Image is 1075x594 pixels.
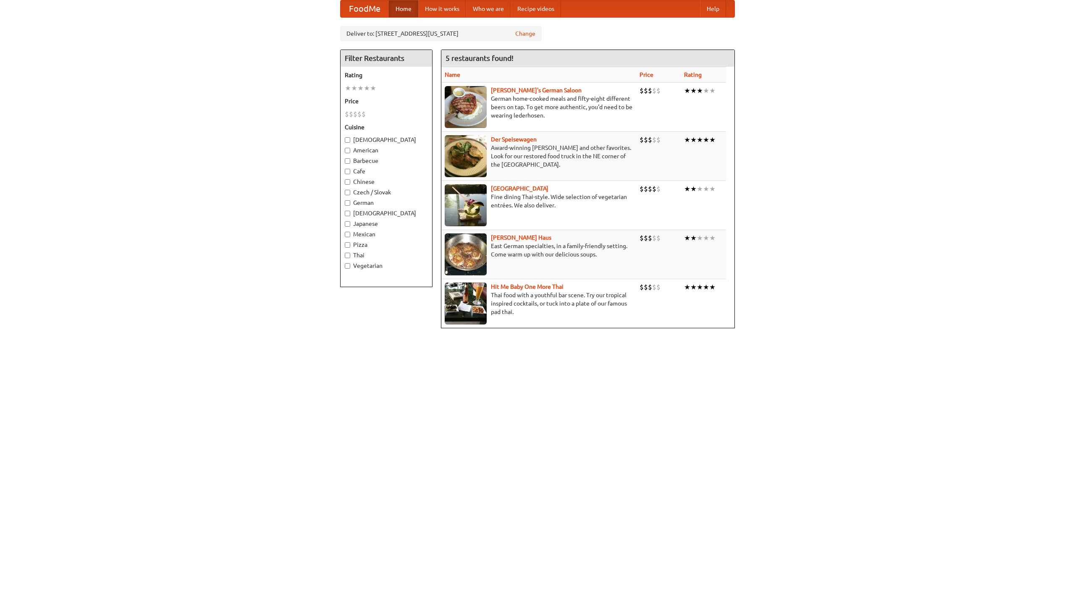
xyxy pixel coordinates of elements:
input: [DEMOGRAPHIC_DATA] [345,211,350,216]
a: [PERSON_NAME] Haus [491,234,551,241]
li: $ [640,135,644,144]
h4: Filter Restaurants [341,50,432,67]
p: Thai food with a youthful bar scene. Try our tropical inspired cocktails, or tuck into a plate of... [445,291,633,316]
label: Czech / Slovak [345,188,428,196]
input: [DEMOGRAPHIC_DATA] [345,137,350,143]
li: $ [644,135,648,144]
h5: Rating [345,71,428,79]
li: $ [652,86,656,95]
li: ★ [690,233,697,243]
p: German home-cooked meals and fifty-eight different beers on tap. To get more authentic, you'd nee... [445,94,633,120]
b: Hit Me Baby One More Thai [491,283,564,290]
p: Fine dining Thai-style. Wide selection of vegetarian entrées. We also deliver. [445,193,633,209]
div: Deliver to: [STREET_ADDRESS][US_STATE] [340,26,542,41]
a: FoodMe [341,0,389,17]
li: ★ [690,135,697,144]
input: German [345,200,350,206]
li: ★ [697,184,703,194]
input: Cafe [345,169,350,174]
img: esthers.jpg [445,86,487,128]
input: Czech / Slovak [345,190,350,195]
li: $ [648,184,652,194]
li: $ [353,110,357,119]
input: Mexican [345,232,350,237]
label: Chinese [345,178,428,186]
a: Price [640,71,653,78]
img: speisewagen.jpg [445,135,487,177]
li: $ [644,283,648,292]
a: Name [445,71,460,78]
label: American [345,146,428,154]
ng-pluralize: 5 restaurants found! [446,54,514,62]
li: ★ [703,135,709,144]
li: ★ [684,135,690,144]
li: ★ [703,86,709,95]
input: Chinese [345,179,350,185]
a: Der Speisewagen [491,136,537,143]
li: ★ [351,84,357,93]
li: $ [357,110,362,119]
li: $ [656,86,661,95]
input: American [345,148,350,153]
li: ★ [690,283,697,292]
a: Home [389,0,418,17]
li: $ [644,86,648,95]
label: Thai [345,251,428,259]
li: ★ [703,233,709,243]
label: Pizza [345,241,428,249]
label: German [345,199,428,207]
li: ★ [370,84,376,93]
b: [GEOGRAPHIC_DATA] [491,185,548,192]
li: $ [640,86,644,95]
input: Thai [345,253,350,258]
li: ★ [684,86,690,95]
li: ★ [697,283,703,292]
li: $ [640,233,644,243]
li: ★ [709,135,716,144]
li: ★ [703,184,709,194]
li: $ [656,233,661,243]
p: Award-winning [PERSON_NAME] and other favorites. Look for our restored food truck in the NE corne... [445,144,633,169]
li: $ [640,283,644,292]
img: kohlhaus.jpg [445,233,487,275]
li: $ [362,110,366,119]
h5: Cuisine [345,123,428,131]
input: Pizza [345,242,350,248]
a: Help [700,0,726,17]
li: $ [644,233,648,243]
li: ★ [697,233,703,243]
li: ★ [703,283,709,292]
label: Japanese [345,220,428,228]
li: ★ [697,86,703,95]
p: East German specialties, in a family-friendly setting. Come warm up with our delicious soups. [445,242,633,259]
li: ★ [364,84,370,93]
li: $ [648,233,652,243]
label: Mexican [345,230,428,238]
li: ★ [690,86,697,95]
li: $ [652,233,656,243]
a: Rating [684,71,702,78]
li: ★ [684,283,690,292]
a: How it works [418,0,466,17]
li: ★ [709,283,716,292]
li: $ [648,135,652,144]
li: $ [644,184,648,194]
input: Vegetarian [345,263,350,269]
li: $ [656,283,661,292]
label: Vegetarian [345,262,428,270]
input: Japanese [345,221,350,227]
a: Recipe videos [511,0,561,17]
li: $ [349,110,353,119]
img: babythai.jpg [445,283,487,324]
label: Barbecue [345,157,428,165]
input: Barbecue [345,158,350,164]
li: $ [648,283,652,292]
li: $ [656,184,661,194]
a: [PERSON_NAME]'s German Saloon [491,87,582,94]
li: $ [656,135,661,144]
li: $ [640,184,644,194]
li: ★ [357,84,364,93]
